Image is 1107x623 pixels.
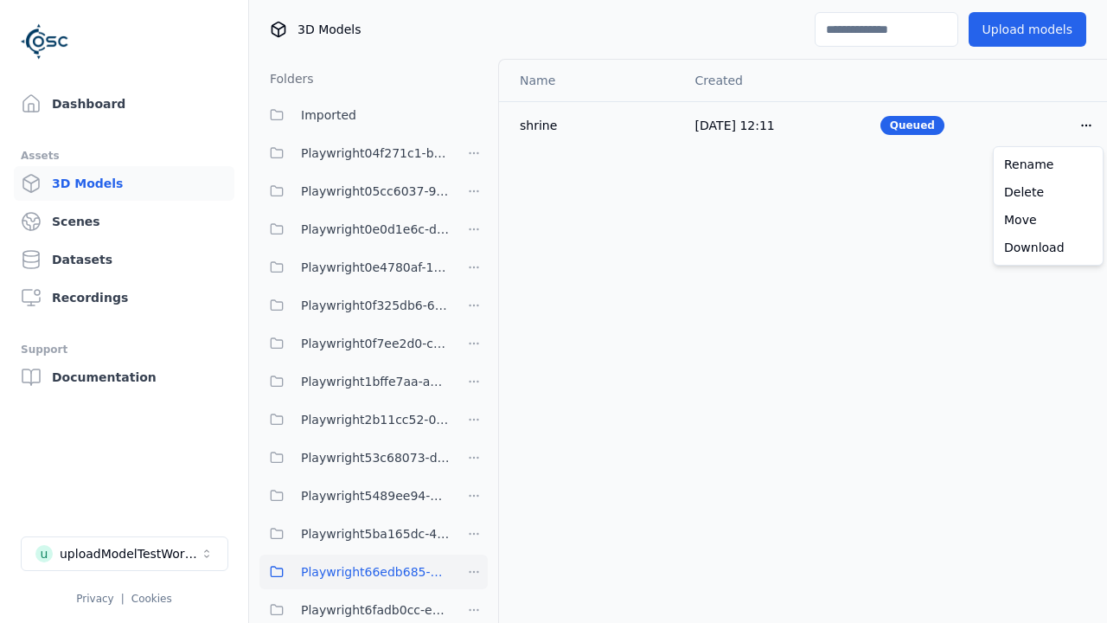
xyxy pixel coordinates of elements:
[997,178,1099,206] a: Delete
[997,206,1099,234] a: Move
[997,234,1099,261] a: Download
[997,151,1099,178] a: Rename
